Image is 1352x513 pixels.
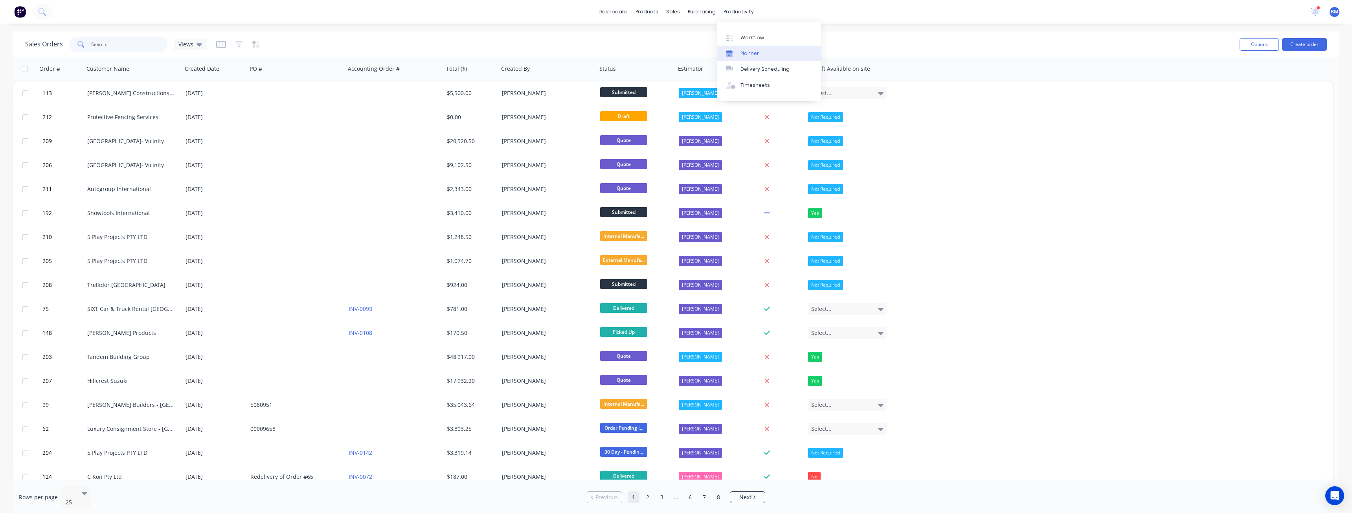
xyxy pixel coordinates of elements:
[600,183,647,193] span: Quote
[250,473,338,481] div: Redelivery of Order #65
[186,425,244,433] div: [DATE]
[447,305,493,313] div: $781.00
[40,273,87,297] button: 208
[447,401,493,409] div: $35,043.64
[447,137,493,145] div: $20,520.50
[447,185,493,193] div: $2,343.00
[447,353,493,361] div: $48,917.00
[670,491,682,503] a: Jump forward
[40,393,87,417] button: 99
[1331,8,1338,15] span: BM
[42,89,52,97] span: 113
[642,491,654,503] a: Page 2
[186,209,244,217] div: [DATE]
[811,401,832,409] span: Select...
[713,491,724,503] a: Page 8
[599,65,616,73] div: Status
[447,281,493,289] div: $924.00
[679,232,722,242] div: [PERSON_NAME]
[739,493,751,501] span: Next
[40,369,87,393] button: 207
[679,112,722,122] div: [PERSON_NAME]
[42,257,52,265] span: 205
[42,185,52,193] span: 211
[679,400,722,410] div: [PERSON_NAME]
[808,112,843,122] div: Not Required
[600,255,647,265] span: External Manufa...
[186,257,244,265] div: [DATE]
[40,105,87,129] button: 212
[600,447,647,457] span: 30 Day - Pendin...
[502,161,589,169] div: [PERSON_NAME]
[595,6,632,18] a: dashboard
[807,65,870,73] div: Forklift Avaliable on site
[186,305,244,313] div: [DATE]
[587,493,622,501] a: Previous page
[600,111,647,121] span: Draft
[684,6,720,18] div: purchasing
[808,472,821,482] div: No
[87,449,175,457] div: 5 Play Projects PTY LTD
[66,498,75,506] div: 25
[502,209,589,217] div: [PERSON_NAME]
[600,87,647,97] span: Submitted
[502,329,589,337] div: [PERSON_NAME]
[250,425,338,433] div: 00009658
[40,201,87,225] button: 192
[186,233,244,241] div: [DATE]
[186,473,244,481] div: [DATE]
[656,491,668,503] a: Page 3
[808,208,822,218] div: Yes
[447,233,493,241] div: $1,248.50
[679,352,722,362] div: [PERSON_NAME]
[600,399,647,409] span: Internal Manufa...
[42,281,52,289] span: 208
[740,34,764,41] div: Workflow
[808,160,843,170] div: Not Required
[502,305,589,313] div: [PERSON_NAME]
[42,449,52,457] span: 204
[447,209,493,217] div: $3,410.00
[349,473,372,480] a: INV-0072
[600,351,647,361] span: Quote
[40,249,87,273] button: 205
[502,281,589,289] div: [PERSON_NAME]
[595,493,618,501] span: Previous
[42,377,52,385] span: 207
[447,113,493,121] div: $0.00
[679,448,722,458] div: [PERSON_NAME]
[679,160,722,170] div: [PERSON_NAME]
[42,425,49,433] span: 62
[19,493,58,501] span: Rows per page
[808,136,843,146] div: Not Required
[87,401,175,409] div: [PERSON_NAME] Builders - [GEOGRAPHIC_DATA]
[717,77,821,93] a: Timesheets
[250,401,338,409] div: 5080951
[40,297,87,321] button: 75
[87,185,175,193] div: Autogroup International
[42,209,52,217] span: 192
[42,353,52,361] span: 203
[1240,38,1279,51] button: Options
[600,159,647,169] span: Quote
[502,449,589,457] div: [PERSON_NAME]
[811,89,832,97] span: Select...
[42,113,52,121] span: 212
[808,448,843,458] div: Not Required
[600,303,647,313] span: Delivered
[25,40,63,48] h1: Sales Orders
[447,473,493,481] div: $187.00
[87,209,175,217] div: Showtools International
[186,89,244,97] div: [DATE]
[600,327,647,337] span: Picked Up
[502,137,589,145] div: [PERSON_NAME]
[178,40,193,48] span: Views
[632,6,662,18] div: products
[679,184,722,194] div: [PERSON_NAME]
[42,233,52,241] span: 210
[679,208,722,218] div: [PERSON_NAME]
[349,449,372,456] a: INV-0142
[186,377,244,385] div: [DATE]
[600,375,647,385] span: Quote
[717,29,821,45] a: Workflow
